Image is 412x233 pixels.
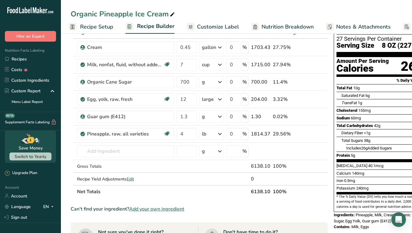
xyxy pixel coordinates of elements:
[202,44,216,51] div: gallon
[129,205,184,213] span: Add your own ingredient
[127,176,134,182] span: Edit
[364,138,370,143] span: 38g
[353,86,360,90] span: 10g
[71,205,328,213] div: Can't find your ingredient?
[346,146,392,150] span: Includes Added Sugars
[334,213,355,217] span: Ingredients:
[202,148,205,155] div: g
[336,163,367,168] span: [MEDICAL_DATA]
[19,145,43,151] div: Save Money
[262,23,314,31] span: Nutrition Breakdown
[336,171,351,176] span: Calcium
[351,153,355,158] span: 5g
[80,23,113,31] span: Recipe Setup
[358,108,371,113] span: 155mg
[77,145,174,157] input: Add Ingredient
[187,20,239,34] a: Customize Label
[336,153,350,158] span: Protein
[202,78,205,86] div: g
[87,78,163,86] div: Organic Cane Sugar
[336,108,357,113] span: Cholesterol
[251,113,270,120] div: 1.30
[358,101,362,105] span: 1g
[273,113,299,120] div: 0.02%
[202,130,206,138] div: lb
[365,93,370,98] span: 6g
[336,86,352,90] span: Total Fat
[391,212,406,227] div: Open Intercom Messenger
[77,176,174,182] div: Recipe Yield Adjustments
[250,185,272,198] th: 6138.10
[125,19,174,34] a: Recipe Builder
[5,31,56,42] button: Hire an Expert
[273,163,299,170] div: 100%
[336,123,373,128] span: Total Carbohydrates
[15,154,46,159] span: Switch to Yearly
[5,201,31,212] a: Language
[341,101,351,105] i: Trans
[351,116,361,120] span: 60mg
[71,9,176,19] div: Organic Pineapple Ice Cream
[87,44,163,51] div: Cream
[336,64,389,73] div: Calories
[273,44,299,51] div: 27.75%
[69,20,113,34] a: Recipe Setup
[273,96,299,103] div: 3.32%
[356,186,368,190] span: 240mg
[336,23,391,31] span: Notes & Attachments
[272,185,300,198] th: 100%
[336,58,389,64] div: Amount Per Serving
[137,22,174,30] span: Recipe Builder
[336,178,343,183] span: Iron
[273,78,299,86] div: 11.4%
[273,61,299,68] div: 27.94%
[368,163,383,168] span: 40.1mcg
[341,138,363,143] span: Total Sugars
[336,186,355,190] span: Potassium
[334,224,350,229] span: Contains:
[87,113,163,120] div: Guar gum (E412)
[341,131,363,135] span: Dietary Fiber
[5,88,40,94] div: Custom Report
[351,224,369,229] span: Milk, Eggs
[251,163,270,170] div: 6138.10
[251,130,270,138] div: 1814.37
[251,44,270,51] div: 1703.43
[251,61,270,68] div: 1715.00
[76,185,250,198] th: Net Totals
[9,152,51,160] button: Switch to Yearly
[5,113,15,118] div: BETA
[43,203,56,210] div: EN
[87,130,163,138] div: Pineapple, raw, all varieties
[364,131,370,135] span: <1g
[251,78,270,86] div: 700.00
[336,42,374,50] span: Serving Size
[197,23,239,31] span: Customize Label
[202,96,214,103] div: large
[251,20,314,34] a: Nutrition Breakdown
[77,163,174,170] div: Gross Totals
[251,96,270,103] div: 204.00
[202,113,205,120] div: g
[87,61,163,68] div: Milk, nonfat, fluid, without added vitamin A and [MEDICAL_DATA] (fat free or skim)
[87,96,163,103] div: Egg, yolk, raw, fresh
[352,171,364,176] span: 140mg
[374,123,380,128] span: 42g
[341,101,357,105] span: Fat
[326,20,391,34] a: Notes & Attachments
[251,175,270,183] div: 0
[202,61,210,68] div: cup
[5,170,37,176] div: Upgrade Plan
[273,130,299,138] div: 29.56%
[341,93,364,98] span: Saturated Fat
[361,146,368,150] span: 26g
[336,116,350,120] span: Sodium
[344,178,355,183] span: 0.5mg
